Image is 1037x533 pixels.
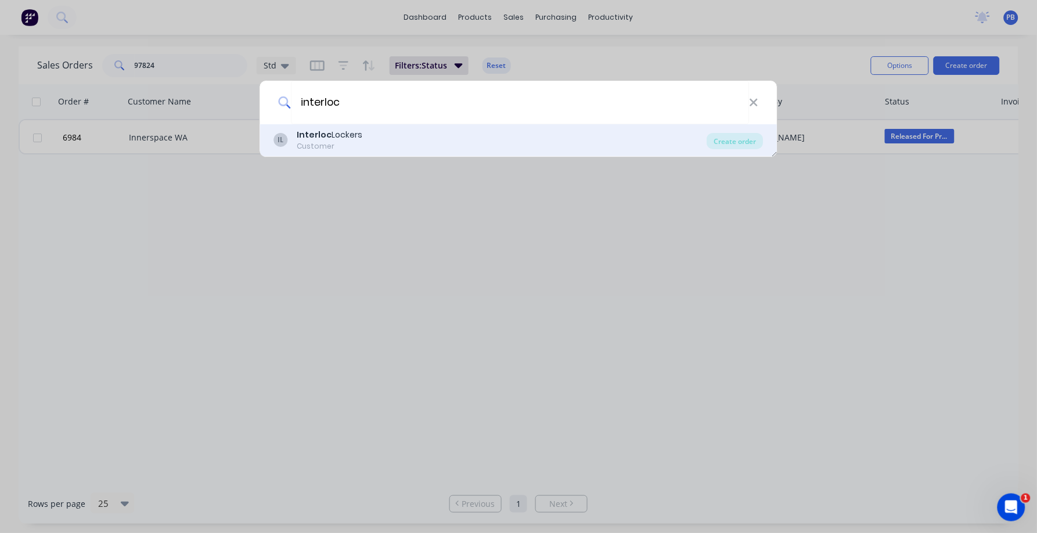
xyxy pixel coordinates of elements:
div: IL [274,133,288,147]
iframe: Intercom live chat [998,494,1025,521]
b: Interloc [297,129,332,141]
input: Enter a customer name to create a new order... [291,81,749,124]
div: Lockers [297,129,363,141]
div: Create order [707,133,764,149]
div: Customer [297,141,363,152]
span: 1 [1021,494,1031,503]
